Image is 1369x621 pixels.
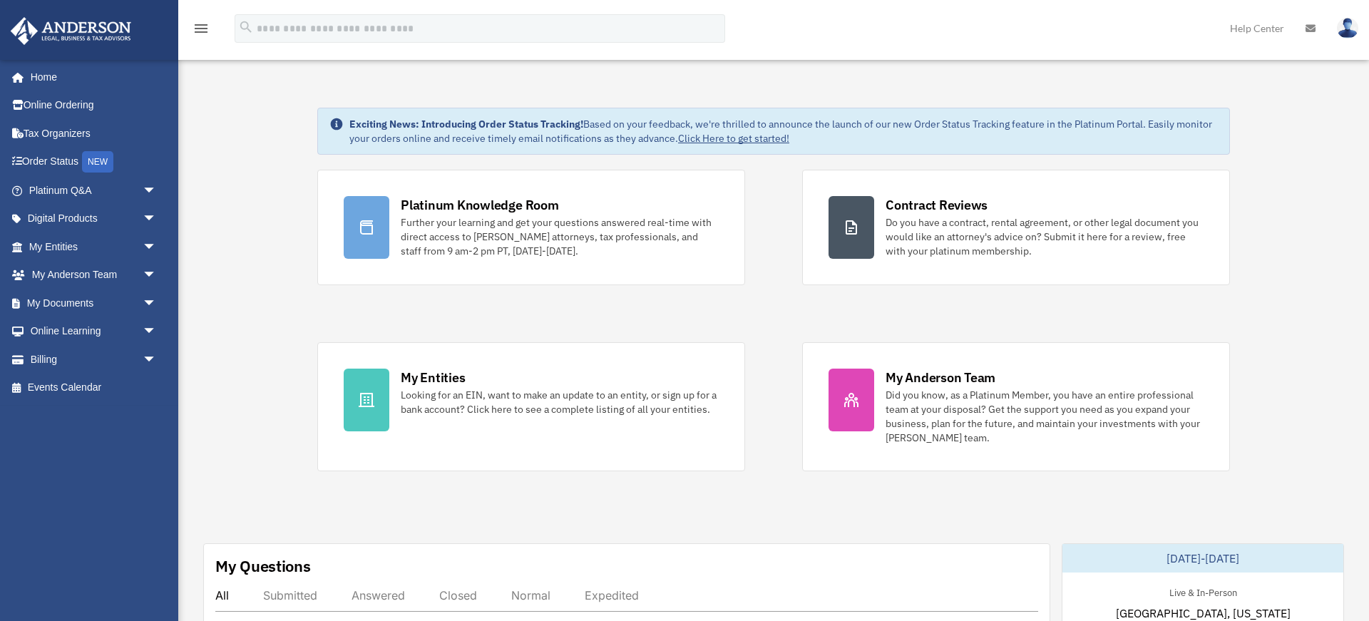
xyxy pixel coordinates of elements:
div: NEW [82,151,113,173]
div: Normal [511,588,550,602]
div: Submitted [263,588,317,602]
a: Digital Productsarrow_drop_down [10,205,178,233]
i: search [238,19,254,35]
div: Further your learning and get your questions answered real-time with direct access to [PERSON_NAM... [401,215,719,258]
a: Tax Organizers [10,119,178,148]
span: arrow_drop_down [143,317,171,347]
div: Live & In-Person [1158,584,1248,599]
div: All [215,588,229,602]
div: Answered [352,588,405,602]
a: My Entitiesarrow_drop_down [10,232,178,261]
a: Billingarrow_drop_down [10,345,178,374]
a: My Entities Looking for an EIN, want to make an update to an entity, or sign up for a bank accoun... [317,342,745,471]
span: arrow_drop_down [143,205,171,234]
a: My Anderson Teamarrow_drop_down [10,261,178,289]
span: arrow_drop_down [143,261,171,290]
strong: Exciting News: Introducing Order Status Tracking! [349,118,583,130]
a: Contract Reviews Do you have a contract, rental agreement, or other legal document you would like... [802,170,1230,285]
div: My Questions [215,555,311,577]
div: Do you have a contract, rental agreement, or other legal document you would like an attorney's ad... [886,215,1204,258]
div: Looking for an EIN, want to make an update to an entity, or sign up for a bank account? Click her... [401,388,719,416]
div: My Entities [401,369,465,386]
div: Platinum Knowledge Room [401,196,559,214]
a: Home [10,63,171,91]
div: Expedited [585,588,639,602]
a: Order StatusNEW [10,148,178,177]
a: My Documentsarrow_drop_down [10,289,178,317]
div: Contract Reviews [886,196,988,214]
div: Based on your feedback, we're thrilled to announce the launch of our new Order Status Tracking fe... [349,117,1218,145]
a: Platinum Q&Aarrow_drop_down [10,176,178,205]
a: menu [193,25,210,37]
div: Did you know, as a Platinum Member, you have an entire professional team at your disposal? Get th... [886,388,1204,445]
a: My Anderson Team Did you know, as a Platinum Member, you have an entire professional team at your... [802,342,1230,471]
span: arrow_drop_down [143,232,171,262]
span: arrow_drop_down [143,345,171,374]
span: arrow_drop_down [143,176,171,205]
span: arrow_drop_down [143,289,171,318]
div: [DATE]-[DATE] [1062,544,1343,573]
a: Click Here to get started! [678,132,789,145]
img: Anderson Advisors Platinum Portal [6,17,135,45]
i: menu [193,20,210,37]
div: My Anderson Team [886,369,995,386]
div: Closed [439,588,477,602]
a: Events Calendar [10,374,178,402]
img: User Pic [1337,18,1358,39]
a: Online Learningarrow_drop_down [10,317,178,346]
a: Online Ordering [10,91,178,120]
a: Platinum Knowledge Room Further your learning and get your questions answered real-time with dire... [317,170,745,285]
